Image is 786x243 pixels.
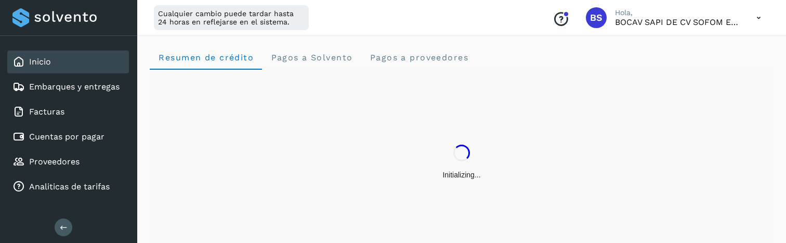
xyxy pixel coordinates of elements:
p: Hola, [615,8,740,17]
a: Inicio [29,57,51,67]
a: Embarques y entregas [29,82,120,92]
div: Cualquier cambio puede tardar hasta 24 horas en reflejarse en el sistema. [154,5,309,30]
div: Analiticas de tarifas [7,175,129,198]
a: Analiticas de tarifas [29,182,110,191]
div: Facturas [7,100,129,123]
div: Inicio [7,50,129,73]
a: Proveedores [29,157,80,167]
a: Facturas [29,107,64,117]
span: Pagos a proveedores [369,53,468,62]
a: Cuentas por pagar [29,132,104,142]
span: Pagos a Solvento [270,53,352,62]
div: Proveedores [7,150,129,173]
span: Resumen de crédito [158,53,254,62]
div: Embarques y entregas [7,75,129,98]
p: BOCAV SAPI DE CV SOFOM ENR [615,17,740,27]
div: Cuentas por pagar [7,125,129,148]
